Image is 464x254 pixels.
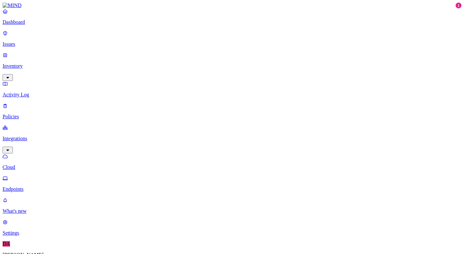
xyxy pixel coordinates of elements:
p: Issues [3,41,461,47]
a: What's new [3,197,461,214]
div: 1 [456,3,461,8]
p: Settings [3,230,461,236]
p: Activity Log [3,92,461,98]
a: Policies [3,103,461,120]
p: Integrations [3,136,461,142]
a: Endpoints [3,175,461,192]
img: MIND [3,3,22,8]
p: Cloud [3,164,461,170]
p: What's new [3,208,461,214]
span: DA [3,241,10,247]
a: Issues [3,30,461,47]
a: Settings [3,219,461,236]
a: Activity Log [3,81,461,98]
p: Policies [3,114,461,120]
a: Cloud [3,153,461,170]
p: Dashboard [3,19,461,25]
a: MIND [3,3,461,8]
a: Inventory [3,52,461,80]
p: Endpoints [3,186,461,192]
a: Dashboard [3,8,461,25]
a: Integrations [3,125,461,152]
p: Inventory [3,63,461,69]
